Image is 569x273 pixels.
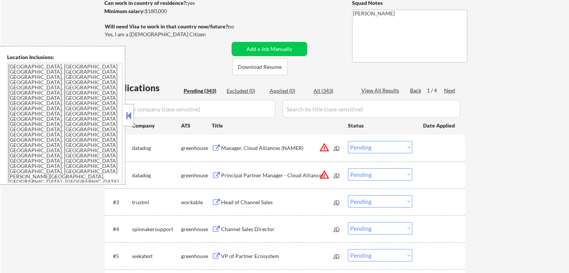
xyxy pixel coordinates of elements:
div: greenhouse [181,172,212,179]
div: Pending (343) [184,87,221,95]
div: datadog [132,144,181,152]
div: Principal Partner Manager - Cloud Alliances [221,172,334,179]
div: Head of Channel Sales [221,199,334,206]
div: #3 [113,199,126,206]
div: VP of Partner Ecosystem [221,252,334,260]
div: Status [348,119,412,132]
div: no [228,23,250,30]
div: spinnakersupport [132,226,181,233]
div: greenhouse [181,226,212,233]
div: View All Results [361,87,401,94]
div: Manager, Cloud Alliances (NAMER) [221,144,334,152]
div: All (343) [313,87,351,95]
div: 1 / 4 [427,87,444,94]
div: ATS [181,122,212,129]
strong: Will need Visa to work in that country now/future?: [105,23,229,30]
button: Add a Job Manually [232,42,307,56]
div: Back [410,87,422,94]
div: #5 [113,252,126,260]
div: JD [333,249,341,263]
div: Next [444,87,456,94]
div: Applications [107,83,181,92]
div: Title [212,122,341,129]
input: Search by company (case sensitive) [107,100,275,118]
div: workable [181,199,212,206]
div: #4 [113,226,126,233]
input: Search by title (case sensitive) [282,100,460,118]
button: warning_amber [319,142,330,153]
div: wekatest [132,252,181,260]
div: JD [333,222,341,236]
div: greenhouse [181,252,212,260]
div: Excluded (0) [227,87,264,95]
div: JD [333,195,341,209]
div: JD [333,141,341,154]
div: Company [132,122,181,129]
button: warning_amber [319,169,330,180]
div: Date Applied [423,122,456,129]
div: $180,000 [104,7,229,15]
div: Channel Sales Director [221,226,334,233]
div: greenhouse [181,144,212,152]
div: datadog [132,172,181,179]
strong: Minimum salary: [104,8,145,14]
button: Download Resume [232,58,288,75]
div: Yes, I am a [DEMOGRAPHIC_DATA] Citizen [105,31,231,38]
div: trustmi [132,199,181,206]
div: JD [333,168,341,182]
div: Applied (0) [270,87,307,95]
div: Location Inclusions: [7,53,122,61]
